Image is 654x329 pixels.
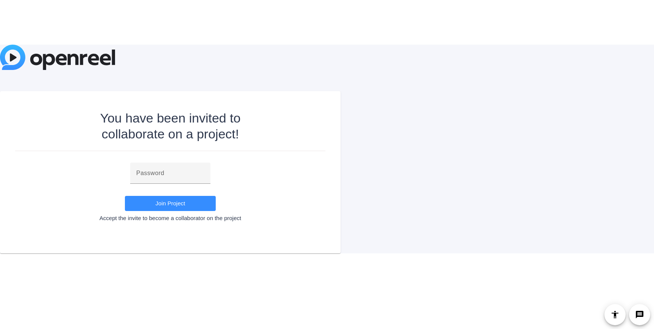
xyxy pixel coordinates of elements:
[15,215,325,222] div: Accept the invite to become a collaborator on the project
[635,310,644,319] mat-icon: message
[80,110,261,142] div: You have been invited to collaborate on a project!
[125,196,216,211] button: Join Project
[610,310,620,319] mat-icon: accessibility
[136,169,204,178] input: Password
[156,200,185,206] span: Join Project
